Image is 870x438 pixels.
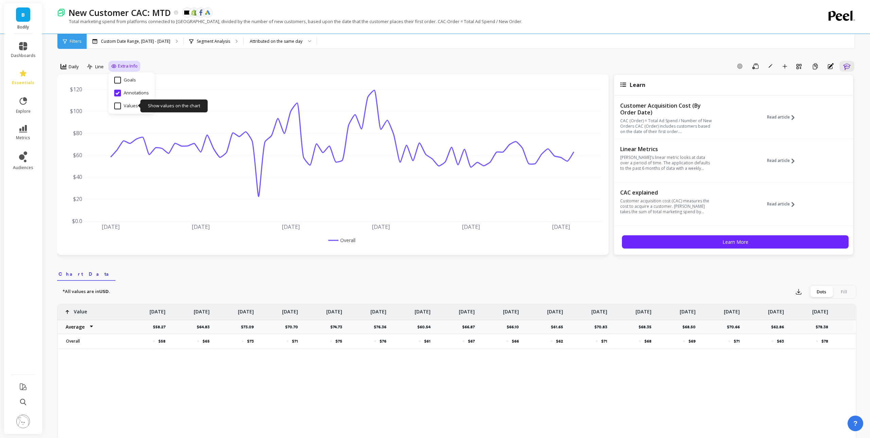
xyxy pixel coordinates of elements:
span: audiences [13,165,33,170]
img: profile picture [16,415,30,428]
span: Read article [767,201,790,207]
span: essentials [12,80,34,86]
p: Customer Acquisition Cost (By Order Date) [620,102,714,116]
p: [DATE] [724,304,740,315]
button: Learn More [622,235,849,249]
p: [DATE] [415,304,431,315]
span: Learn More [723,239,748,245]
p: [DATE] [591,304,607,315]
div: Fill [833,286,855,297]
img: header icon [57,8,65,17]
span: dashboards [11,53,36,58]
button: Read article [767,145,800,176]
div: Attributed on the same day [250,38,302,44]
span: Line [95,63,104,70]
p: $73.09 [241,324,258,330]
p: $65 [203,339,210,344]
span: Filters [70,39,81,44]
span: Daily [69,63,79,70]
p: [DATE] [636,304,651,315]
span: Chart Data [58,271,114,277]
p: $68.35 [639,324,656,330]
p: $70.66 [727,324,744,330]
span: metrics [16,135,30,141]
p: [DATE] [812,304,828,315]
p: $68.50 [682,324,700,330]
p: $74.73 [330,324,346,330]
p: $66 [512,339,519,344]
p: CAC (Order) = Total Ad Spend / Number of New Orders CAC (Order) includes customers based on the d... [620,118,714,134]
p: $61.65 [551,324,567,330]
button: Read article [767,102,800,133]
p: [DATE] [547,304,563,315]
img: api.google.svg [205,10,211,16]
p: $78.38 [816,324,832,330]
p: $76 [380,339,386,344]
p: $66.10 [507,324,523,330]
span: Read article [767,114,790,120]
span: B [21,11,25,19]
p: Custom Date Range, [DATE] - [DATE] [101,39,170,44]
p: $66.87 [462,324,479,330]
p: $64.83 [197,324,214,330]
img: api.shopify.svg [191,10,197,16]
p: Overall [62,339,121,344]
span: explore [16,109,31,114]
p: *All values are in [63,288,110,295]
p: $63 [777,339,784,344]
p: [DATE] [326,304,342,315]
p: $62.86 [771,324,788,330]
p: Customer acquisition cost (CAC) measures the cost to acquire a customer. [PERSON_NAME] takes the ... [620,198,714,215]
p: $58 [158,339,166,344]
span: ? [853,419,857,428]
p: [DATE] [768,304,784,315]
p: $68 [644,339,651,344]
p: $67 [468,339,475,344]
nav: Tabs [57,265,856,281]
p: $71 [734,339,740,344]
p: Linear Metrics [620,146,714,152]
div: Dots [810,286,833,297]
p: [PERSON_NAME]’s linear metric looks at data over a period of time. The application defaults to th... [620,155,714,171]
p: $69 [689,339,696,344]
p: $76.36 [374,324,390,330]
p: Bodily [11,24,36,30]
p: New Customer CAC: MTD [69,7,171,18]
span: Read article [767,158,790,163]
p: [DATE] [370,304,386,315]
p: $75 [335,339,342,344]
p: $70.70 [285,324,302,330]
img: api.fb.svg [198,10,204,16]
span: Extra Info [118,63,138,70]
img: api.klaviyo.svg [184,11,190,15]
p: [DATE] [503,304,519,315]
p: $71 [292,339,298,344]
p: [DATE] [680,304,696,315]
p: CAC explained [620,189,714,196]
p: Segment Analysis [197,39,230,44]
strong: USD. [99,288,110,294]
p: Value [74,304,87,315]
p: $61 [424,339,431,344]
p: $60.54 [417,324,435,330]
p: $78 [821,339,828,344]
p: [DATE] [150,304,166,315]
span: Learn [630,81,645,89]
p: [DATE] [459,304,475,315]
button: ? [848,416,863,431]
p: [DATE] [282,304,298,315]
p: $73 [247,339,254,344]
p: $62 [556,339,563,344]
button: Read article [767,188,800,220]
p: $70.83 [594,324,611,330]
p: [DATE] [194,304,210,315]
p: $71 [601,339,607,344]
p: Total marketing spend from platforms connected to [GEOGRAPHIC_DATA], divided by the number of new... [57,18,522,24]
p: $58.27 [153,324,170,330]
p: [DATE] [238,304,254,315]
